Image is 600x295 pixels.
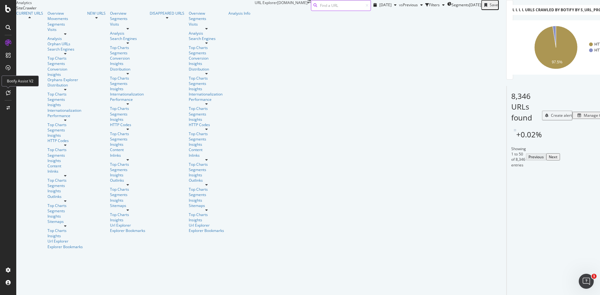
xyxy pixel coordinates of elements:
[47,183,83,188] a: Segments
[47,158,83,163] div: Insights
[47,16,83,21] a: Movements
[189,81,224,86] a: Segments
[110,223,145,228] div: Url Explorer
[189,187,224,192] div: Top Charts
[189,153,224,158] a: Inlinks
[47,147,83,152] a: Top Charts
[110,122,145,127] a: HTTP Codes
[110,76,145,81] a: Top Charts
[47,203,83,208] div: Top Charts
[189,56,224,61] a: Conversion
[110,36,145,41] a: Search Engines
[110,81,145,86] div: Segments
[189,31,224,36] div: Analysis
[189,86,224,91] a: Insights
[189,106,224,111] a: Top Charts
[189,223,224,228] div: Url Explorer
[189,97,224,102] a: Performance
[2,76,39,86] div: Botify Assist V2
[110,131,145,136] div: Top Charts
[511,91,532,123] span: 8,346 URLs found
[110,198,145,203] a: Insights
[189,76,224,81] a: Top Charts
[47,41,83,47] a: Orphan URLs
[189,167,224,172] a: Segments
[87,11,106,16] a: NEW URLS
[47,47,83,52] a: Search Engines
[47,138,83,143] a: HTTP Codes
[110,50,145,56] a: Segments
[47,194,83,199] div: Outlinks
[110,11,145,16] a: Overview
[189,111,224,117] a: Segments
[16,5,255,11] div: SiteCrawler
[16,11,43,16] a: CURRENT URLS
[110,22,145,27] a: Visits
[552,60,562,64] text: 97.5%
[110,228,145,233] a: Explorer Bookmarks
[47,27,83,32] a: Visits
[490,2,498,7] div: Save
[110,111,145,117] div: Segments
[592,274,597,279] span: 1
[47,56,83,61] div: Top Charts
[47,72,83,77] a: Insights
[110,142,145,147] a: Insights
[47,238,83,244] div: Url Explorer
[189,178,224,183] a: Outlinks
[47,66,83,72] a: Conversion
[189,198,224,203] a: Insights
[189,203,224,208] div: Sitemaps
[110,178,145,183] a: Outlinks
[47,244,83,249] div: Explorer Bookmarks
[110,56,145,61] div: Conversion
[189,162,224,167] a: Top Charts
[47,169,83,174] div: Inlinks
[189,61,224,66] div: Insights
[189,50,224,56] div: Segments
[47,219,83,224] a: Sitemaps
[399,2,403,7] span: vs
[189,16,224,21] a: Segments
[189,147,224,152] div: Content
[110,167,145,172] a: Segments
[110,153,145,158] a: Inlinks
[47,77,83,82] div: Orphans Explorer
[512,7,587,12] span: URLs Crawled By Botify By pagetype
[47,22,83,27] a: Segments
[511,5,597,15] h4: URLs Crawled By Botify By pagetype
[47,233,83,238] a: Insights
[516,129,542,140] div: +0.02%
[110,31,145,36] div: Analysis
[47,188,83,194] div: Insights
[189,66,224,72] a: Distribution
[47,133,83,138] a: Insights
[469,2,481,7] div: [DATE]
[47,102,83,107] a: Insights
[47,228,83,233] div: Top Charts
[189,142,224,147] div: Insights
[429,2,440,7] div: Filters
[110,61,145,66] a: Insights
[110,117,145,122] a: Insights
[110,66,145,72] a: Distribution
[189,228,224,233] a: Explorer Bookmarks
[47,108,83,113] div: Internationalization
[110,217,145,223] a: Insights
